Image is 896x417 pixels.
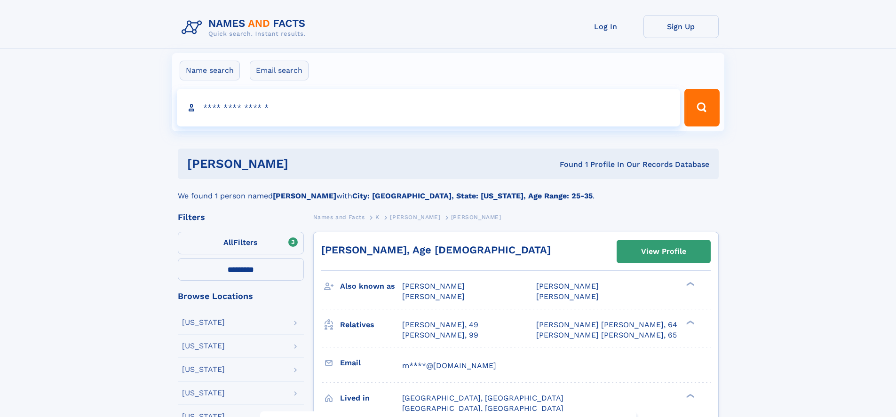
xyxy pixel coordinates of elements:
[424,159,709,170] div: Found 1 Profile In Our Records Database
[180,61,240,80] label: Name search
[182,389,225,397] div: [US_STATE]
[402,404,563,413] span: [GEOGRAPHIC_DATA], [GEOGRAPHIC_DATA]
[273,191,336,200] b: [PERSON_NAME]
[536,282,599,291] span: [PERSON_NAME]
[178,179,719,202] div: We found 1 person named with .
[223,238,233,247] span: All
[617,240,710,263] a: View Profile
[402,282,465,291] span: [PERSON_NAME]
[182,319,225,326] div: [US_STATE]
[684,281,695,287] div: ❯
[178,232,304,254] label: Filters
[321,244,551,256] a: [PERSON_NAME], Age [DEMOGRAPHIC_DATA]
[402,330,478,340] a: [PERSON_NAME], 99
[187,158,424,170] h1: [PERSON_NAME]
[375,214,380,220] span: K
[402,320,478,330] a: [PERSON_NAME], 49
[536,330,677,340] a: [PERSON_NAME] [PERSON_NAME], 65
[340,355,402,371] h3: Email
[340,390,402,406] h3: Lived in
[536,292,599,301] span: [PERSON_NAME]
[536,320,677,330] a: [PERSON_NAME] [PERSON_NAME], 64
[643,15,719,38] a: Sign Up
[340,278,402,294] h3: Also known as
[313,211,365,223] a: Names and Facts
[182,366,225,373] div: [US_STATE]
[375,211,380,223] a: K
[182,342,225,350] div: [US_STATE]
[177,89,681,126] input: search input
[568,15,643,38] a: Log In
[352,191,593,200] b: City: [GEOGRAPHIC_DATA], State: [US_STATE], Age Range: 25-35
[340,317,402,333] h3: Relatives
[178,213,304,221] div: Filters
[390,214,440,220] span: [PERSON_NAME]
[178,292,304,300] div: Browse Locations
[402,292,465,301] span: [PERSON_NAME]
[684,393,695,399] div: ❯
[451,214,501,220] span: [PERSON_NAME]
[390,211,440,223] a: [PERSON_NAME]
[684,89,719,126] button: Search Button
[684,319,695,325] div: ❯
[250,61,309,80] label: Email search
[641,241,686,262] div: View Profile
[178,15,313,40] img: Logo Names and Facts
[402,393,563,402] span: [GEOGRAPHIC_DATA], [GEOGRAPHIC_DATA]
